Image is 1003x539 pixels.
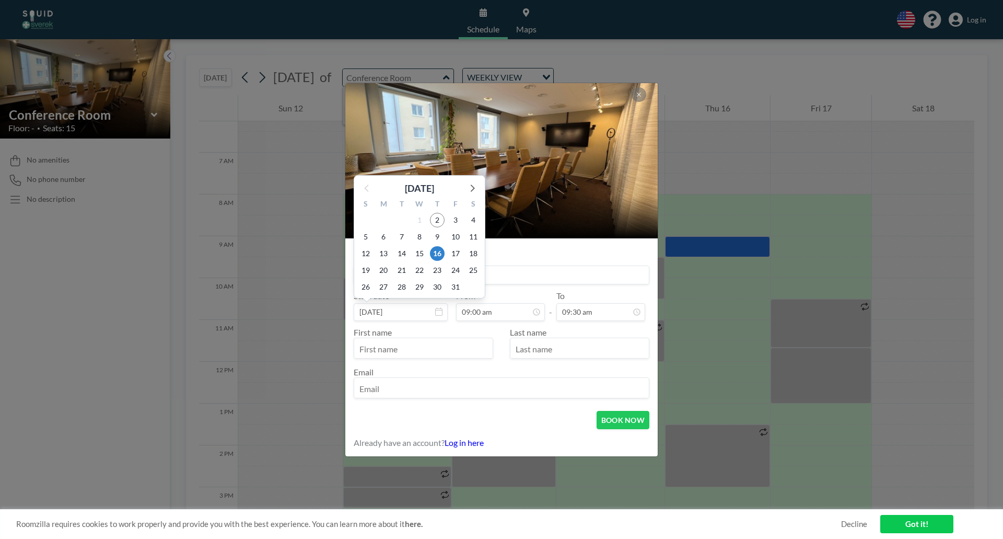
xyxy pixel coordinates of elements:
[448,246,463,261] span: Friday, October 17, 2025
[354,438,445,448] span: Already have an account?
[466,263,481,278] span: Saturday, October 25, 2025
[358,280,373,294] span: Sunday, October 26, 2025
[430,246,445,261] span: Thursday, October 16, 2025
[412,213,427,227] span: Wednesday, October 1, 2025
[358,204,646,220] h2: Conference Room
[412,230,427,244] span: Wednesday, October 8, 2025
[354,340,493,358] input: First name
[430,280,445,294] span: Thursday, October 30, 2025
[354,327,392,337] label: First name
[354,266,649,284] input: Guest reservation
[448,280,463,294] span: Friday, October 31, 2025
[16,519,841,529] span: Roomzilla requires cookies to work properly and provide you with the best experience. You can lea...
[394,246,409,261] span: Tuesday, October 14, 2025
[358,230,373,244] span: Sunday, October 5, 2025
[393,198,411,212] div: T
[430,263,445,278] span: Thursday, October 23, 2025
[376,230,391,244] span: Monday, October 6, 2025
[354,380,649,398] input: Email
[448,213,463,227] span: Friday, October 3, 2025
[428,198,446,212] div: T
[466,213,481,227] span: Saturday, October 4, 2025
[376,280,391,294] span: Monday, October 27, 2025
[412,263,427,278] span: Wednesday, October 22, 2025
[430,213,445,227] span: Thursday, October 2, 2025
[405,181,434,196] div: [DATE]
[510,340,649,358] input: Last name
[466,230,481,244] span: Saturday, October 11, 2025
[880,515,953,533] a: Got it!
[464,198,482,212] div: S
[411,198,428,212] div: W
[412,280,427,294] span: Wednesday, October 29, 2025
[394,280,409,294] span: Tuesday, October 28, 2025
[376,246,391,261] span: Monday, October 13, 2025
[358,263,373,278] span: Sunday, October 19, 2025
[357,198,375,212] div: S
[549,294,552,317] span: -
[556,291,565,301] label: To
[445,438,484,448] a: Log in here
[510,327,546,337] label: Last name
[354,367,374,377] label: Email
[430,230,445,244] span: Thursday, October 9, 2025
[394,263,409,278] span: Tuesday, October 21, 2025
[376,263,391,278] span: Monday, October 20, 2025
[841,519,867,529] a: Decline
[597,411,649,429] button: BOOK NOW
[345,43,659,278] img: 537.JPG
[358,246,373,261] span: Sunday, October 12, 2025
[448,263,463,278] span: Friday, October 24, 2025
[448,230,463,244] span: Friday, October 10, 2025
[405,519,423,529] a: here.
[375,198,392,212] div: M
[412,246,427,261] span: Wednesday, October 15, 2025
[466,246,481,261] span: Saturday, October 18, 2025
[446,198,464,212] div: F
[394,230,409,244] span: Tuesday, October 7, 2025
